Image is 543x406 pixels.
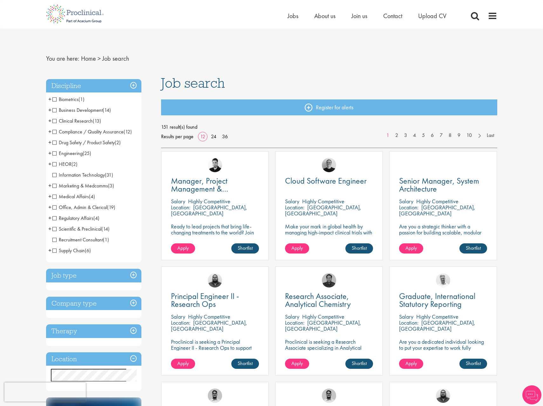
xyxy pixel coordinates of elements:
span: Clinical Research [52,118,93,124]
span: Engineering [52,150,83,157]
p: [GEOGRAPHIC_DATA], [GEOGRAPHIC_DATA] [399,204,475,217]
a: 6 [428,132,437,139]
img: Chatbot [522,385,541,404]
span: (12) [124,128,132,135]
span: + [48,213,51,223]
p: [GEOGRAPHIC_DATA], [GEOGRAPHIC_DATA] [171,319,247,332]
span: Location: [285,204,304,211]
span: Information Technology [52,172,105,178]
span: Regulatory Affairs [52,215,99,221]
img: Timothy Deschamps [208,389,222,403]
span: 151 result(s) found [161,122,497,132]
a: Shortlist [345,243,373,254]
a: Join us [351,12,367,20]
a: Register for alerts [161,99,497,115]
p: [GEOGRAPHIC_DATA], [GEOGRAPHIC_DATA] [399,319,475,332]
span: Scientific & Preclinical [52,226,110,232]
a: Contact [383,12,402,20]
a: About us [314,12,336,20]
a: 5 [419,132,428,139]
span: Location: [399,319,418,326]
a: Jobs [288,12,298,20]
span: HEOR [52,161,71,167]
p: [GEOGRAPHIC_DATA], [GEOGRAPHIC_DATA] [285,204,361,217]
span: (1) [103,236,109,243]
span: Clinical Research [52,118,101,124]
span: (3) [108,182,114,189]
span: Location: [285,319,304,326]
span: + [48,181,51,190]
span: Salary [399,313,413,320]
span: Salary [285,198,299,205]
span: + [48,138,51,147]
p: Highly Competitive [302,313,344,320]
iframe: reCAPTCHA [4,382,86,402]
span: Scientific & Preclinical [52,226,101,232]
img: Anderson Maldonado [208,158,222,172]
span: (14) [103,107,111,113]
span: Manager, Project Management & Operational Delivery [171,175,239,202]
a: Shortlist [459,359,487,369]
span: (4) [93,215,99,221]
span: Apply [405,245,417,251]
a: Apply [399,359,423,369]
span: Marketing & Medcomms [52,182,114,189]
a: breadcrumb link [81,54,96,63]
a: Shortlist [231,359,259,369]
img: Joshua Bye [436,273,450,288]
span: Biometrics [52,96,85,103]
h3: Job type [46,269,141,282]
p: Highly Competitive [188,198,230,205]
p: [GEOGRAPHIC_DATA], [GEOGRAPHIC_DATA] [171,204,247,217]
span: Apply [405,360,417,367]
span: Drug Safety / Product Safety [52,139,115,146]
p: Highly Competitive [302,198,344,205]
span: Results per page [161,132,193,141]
a: 9 [454,132,464,139]
span: (2) [71,161,78,167]
h3: Company type [46,297,141,310]
span: (31) [105,172,113,178]
a: Apply [171,243,195,254]
a: Upload CV [418,12,446,20]
span: + [48,94,51,104]
span: Recruitment Consultant [52,236,103,243]
a: Apply [171,359,195,369]
span: Job search [161,74,225,91]
a: Graduate, International Statutory Reporting [399,292,487,308]
img: Ashley Bennett [208,273,222,288]
a: Cloud Software Engineer [285,177,373,185]
a: 10 [463,132,475,139]
a: Shortlist [459,243,487,254]
span: Office, Admin & Clerical [52,204,107,211]
a: Timothy Deschamps [322,389,336,403]
span: Business Development [52,107,103,113]
span: Location: [171,204,190,211]
p: Highly Competitive [416,313,458,320]
span: (19) [107,204,115,211]
span: Medical Affairs [52,193,89,200]
span: Job search [102,54,129,63]
a: Last [484,132,497,139]
span: Drug Safety / Product Safety [52,139,121,146]
p: Make your mark in global health by managing high-impact clinical trials with a leading CRO. [285,223,373,241]
span: + [48,224,51,233]
span: Salary [171,313,185,320]
span: You are here: [46,54,79,63]
a: 12 [198,133,207,140]
span: Compliance / Quality Assurance [52,128,132,135]
span: Biometrics [52,96,78,103]
span: Engineering [52,150,91,157]
a: Apply [285,359,309,369]
div: Therapy [46,324,141,338]
span: > [98,54,101,63]
span: Business Development [52,107,111,113]
p: Are you a dedicated individual looking to put your expertise to work fully flexibly in a hybrid p... [399,339,487,357]
p: Proclinical is seeking a Research Associate specializing in Analytical Chemistry for a contract r... [285,339,373,369]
